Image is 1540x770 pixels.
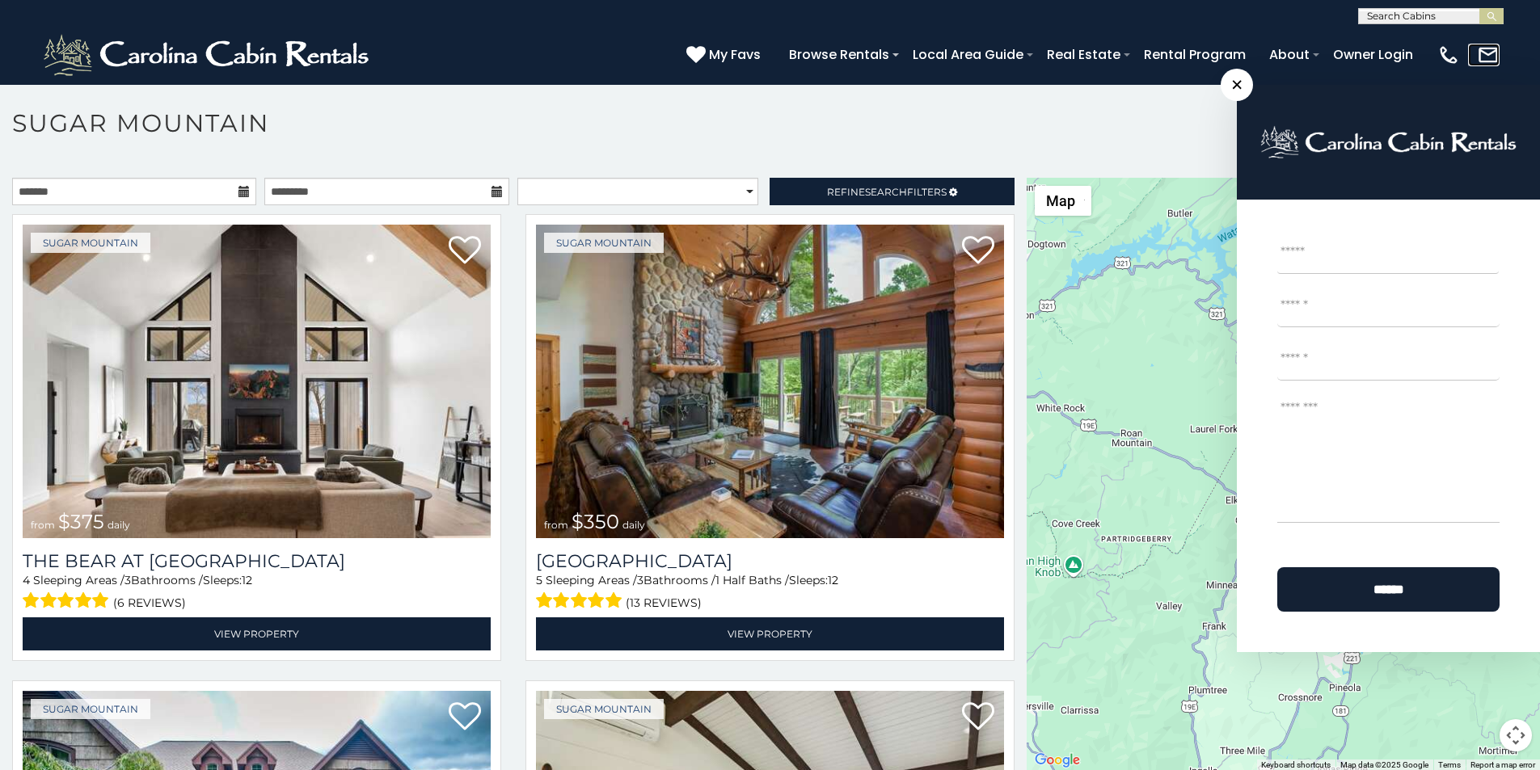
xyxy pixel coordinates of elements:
[905,40,1032,69] a: Local Area Guide
[1340,760,1428,769] span: Map data ©2025 Google
[1136,40,1254,69] a: Rental Program
[1039,40,1129,69] a: Real Estate
[536,617,1004,650] a: View Property
[23,572,491,613] div: Sleeping Areas / Bathrooms / Sleeps:
[31,519,55,531] span: from
[1470,760,1535,769] a: Report a map error
[113,592,186,613] span: (6 reviews)
[1260,125,1517,159] img: logo
[962,701,994,734] a: Add to favorites
[23,225,491,538] img: The Bear At Sugar Mountain
[544,699,664,719] a: Sugar Mountain
[40,31,376,79] img: White-1-2.png
[449,234,481,268] a: Add to favorites
[536,550,1004,572] h3: Grouse Moor Lodge
[770,178,1014,205] a: RefineSearchFilters
[1437,44,1460,66] img: phone-regular-white.png
[1325,40,1421,69] a: Owner Login
[781,40,897,69] a: Browse Rentals
[536,225,1004,538] a: Grouse Moor Lodge from $350 daily
[108,519,130,531] span: daily
[715,573,789,587] span: 1 Half Baths /
[827,186,947,198] span: Refine Filters
[544,233,664,253] a: Sugar Mountain
[686,44,765,65] a: My Favs
[865,186,907,198] span: Search
[23,550,491,572] h3: The Bear At Sugar Mountain
[31,233,150,253] a: Sugar Mountain
[23,550,491,572] a: The Bear At [GEOGRAPHIC_DATA]
[58,510,104,533] span: $375
[626,592,702,613] span: (13 reviews)
[828,573,838,587] span: 12
[637,573,643,587] span: 3
[242,573,252,587] span: 12
[572,510,619,533] span: $350
[124,573,131,587] span: 3
[536,573,542,587] span: 5
[544,519,568,531] span: from
[23,573,30,587] span: 4
[536,225,1004,538] img: Grouse Moor Lodge
[1477,44,1500,66] img: mail-regular-white.png
[1035,186,1091,216] button: Change map style
[1261,40,1318,69] a: About
[31,699,150,719] a: Sugar Mountain
[622,519,645,531] span: daily
[23,617,491,650] a: View Property
[1046,192,1075,209] span: Map
[449,701,481,734] a: Add to favorites
[536,550,1004,572] a: [GEOGRAPHIC_DATA]
[1221,69,1253,101] span: ×
[23,225,491,538] a: The Bear At Sugar Mountain from $375 daily
[1438,760,1461,769] a: Terms
[1500,719,1532,751] button: Map camera controls
[709,44,761,65] span: My Favs
[962,234,994,268] a: Add to favorites
[536,572,1004,613] div: Sleeping Areas / Bathrooms / Sleeps:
